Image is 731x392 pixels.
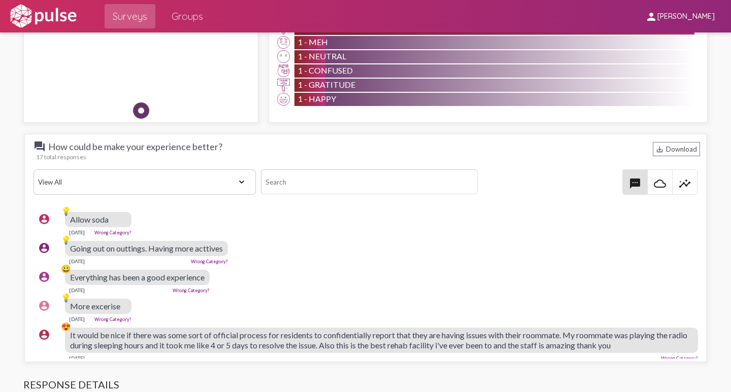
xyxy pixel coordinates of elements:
span: 1 - Confused [298,65,353,75]
span: How could be make your experience better? [34,140,222,153]
mat-icon: account_circle [38,271,50,283]
img: Unknown [277,50,290,63]
mat-icon: person [645,11,657,23]
span: [PERSON_NAME] [657,12,715,21]
span: 1 - Happy [298,94,336,103]
mat-icon: insights [679,177,691,190]
span: 1 - Meh [298,37,328,47]
div: [DATE] [69,258,85,264]
mat-icon: textsms [629,177,641,190]
div: [DATE] [69,355,85,361]
a: Groups [163,4,211,28]
input: Search [261,169,478,194]
span: 1 - Neutral [298,51,346,61]
mat-icon: account_circle [38,242,50,254]
div: 17 total responses [36,153,700,161]
span: Surveys [113,7,147,25]
span: Groups [172,7,203,25]
a: Surveys [105,4,155,28]
span: It would be nice if there was some sort of official process for residents to confidentially repor... [70,330,687,350]
a: Wrong Category? [191,259,228,264]
img: Confused [277,64,290,77]
div: 💡 [61,235,71,245]
div: [DATE] [69,229,85,235]
a: Wrong Category? [661,355,698,361]
a: Wrong Category? [173,288,210,293]
a: Wrong Category? [94,316,131,322]
span: 1 - Gratitude [298,80,355,89]
span: Everything has been a good experience [70,272,205,282]
span: More excerise [70,301,120,311]
mat-icon: cloud_queue [654,177,666,190]
img: white-logo.svg [8,4,78,29]
div: 😍 [61,322,71,332]
div: [DATE] [69,287,85,293]
img: Gratitude [277,79,290,91]
a: Wrong Category? [94,230,131,235]
div: [DATE] [69,316,85,322]
div: 😀 [61,264,71,274]
img: Meh [277,36,290,49]
mat-icon: question_answer [34,140,46,153]
img: Happy [206,22,236,52]
div: 💡 [61,206,71,216]
div: 💡 [61,293,71,303]
span: Going out on outtings. Having more acttives [70,243,223,253]
img: Happy [277,93,290,105]
mat-icon: account_circle [38,329,50,341]
span: Allow soda [70,215,109,224]
div: Download [653,142,700,156]
mat-icon: account_circle [38,213,50,225]
mat-icon: Download [656,146,663,153]
button: [PERSON_NAME] [637,7,723,25]
mat-icon: account_circle [38,300,50,312]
